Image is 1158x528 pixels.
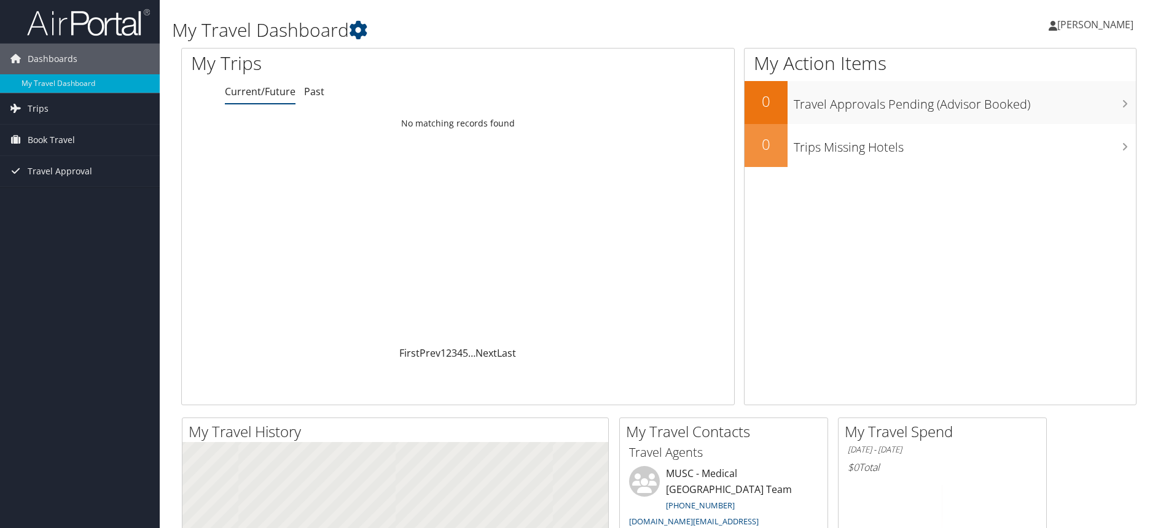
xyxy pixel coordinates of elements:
[28,44,77,74] span: Dashboards
[745,124,1136,167] a: 0Trips Missing Hotels
[845,421,1046,442] h2: My Travel Spend
[28,93,49,124] span: Trips
[848,460,1037,474] h6: Total
[794,90,1136,113] h3: Travel Approvals Pending (Advisor Booked)
[629,444,818,461] h3: Travel Agents
[304,85,324,98] a: Past
[745,134,788,155] h2: 0
[475,346,497,360] a: Next
[399,346,420,360] a: First
[745,81,1136,124] a: 0Travel Approvals Pending (Advisor Booked)
[225,85,295,98] a: Current/Future
[440,346,446,360] a: 1
[457,346,463,360] a: 4
[666,500,735,511] a: [PHONE_NUMBER]
[745,50,1136,76] h1: My Action Items
[745,91,788,112] h2: 0
[463,346,468,360] a: 5
[848,444,1037,456] h6: [DATE] - [DATE]
[468,346,475,360] span: …
[28,156,92,187] span: Travel Approval
[28,125,75,155] span: Book Travel
[189,421,608,442] h2: My Travel History
[497,346,516,360] a: Last
[452,346,457,360] a: 3
[182,112,734,134] td: No matching records found
[446,346,452,360] a: 2
[420,346,440,360] a: Prev
[27,8,150,37] img: airportal-logo.png
[1057,18,1133,31] span: [PERSON_NAME]
[848,460,859,474] span: $0
[1049,6,1146,43] a: [PERSON_NAME]
[626,421,827,442] h2: My Travel Contacts
[172,17,821,43] h1: My Travel Dashboard
[191,50,495,76] h1: My Trips
[794,133,1136,156] h3: Trips Missing Hotels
